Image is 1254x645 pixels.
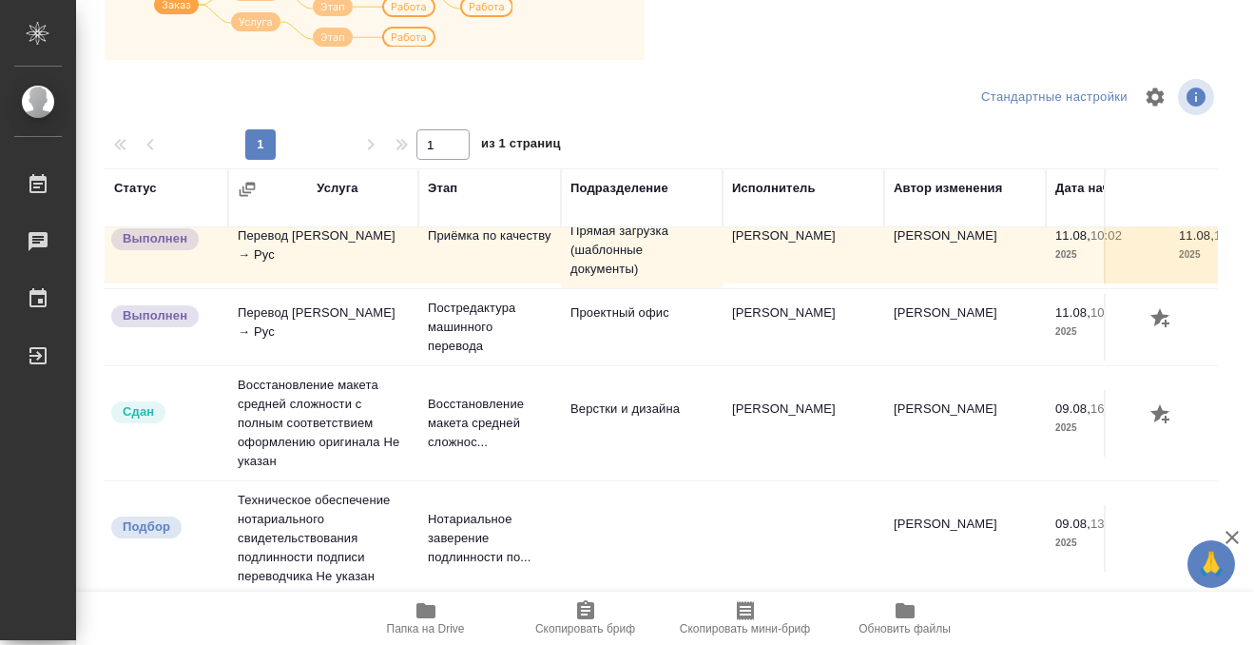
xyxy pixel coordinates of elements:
[1055,419,1160,438] p: 2025
[1055,517,1090,531] p: 09.08,
[1132,74,1178,120] span: Настроить таблицу
[859,622,951,635] span: Обновить файлы
[561,390,723,457] td: Верстки и дизайна
[123,229,187,248] p: Выполнен
[1090,305,1122,320] p: 10:02
[428,510,551,567] p: Нотариальное заверение подлинности по...
[723,294,884,361] td: [PERSON_NAME]
[228,294,418,361] td: Перевод [PERSON_NAME] → Рус
[346,592,506,645] button: Папка на Drive
[1055,228,1090,243] p: 11.08,
[317,179,357,198] div: Услуга
[1195,544,1227,584] span: 🙏
[1178,79,1218,115] span: Посмотреть информацию
[884,294,1046,361] td: [PERSON_NAME]
[570,179,668,198] div: Подразделение
[428,179,457,198] div: Этап
[123,402,154,421] p: Сдан
[894,179,1002,198] div: Автор изменения
[238,180,257,199] button: Сгруппировать
[1055,401,1090,416] p: 09.08,
[1090,517,1122,531] p: 13:42
[666,592,825,645] button: Скопировать мини-бриф
[976,83,1132,112] div: split button
[1055,179,1131,198] div: Дата начала
[825,592,985,645] button: Обновить файлы
[884,505,1046,572] td: [PERSON_NAME]
[1146,400,1178,432] button: Добавить оценку
[1055,322,1160,342] p: 2025
[114,179,157,198] div: Статус
[732,179,816,198] div: Исполнитель
[387,622,465,635] span: Папка на Drive
[1055,305,1090,320] p: 11.08,
[884,217,1046,283] td: [PERSON_NAME]
[428,299,551,356] p: Постредактура машинного перевода
[428,226,551,245] p: Приёмка по качеству
[723,217,884,283] td: [PERSON_NAME]
[481,132,561,160] span: из 1 страниц
[1055,245,1160,264] p: 2025
[123,518,170,537] p: Подбор
[1090,228,1122,243] p: 10:02
[884,390,1046,457] td: [PERSON_NAME]
[228,217,418,283] td: Перевод [PERSON_NAME] → Рус
[228,481,418,596] td: Техническое обеспечение нотариального свидетельствования подлинности подписи переводчика Не указан
[561,212,723,288] td: Прямая загрузка (шаблонные документы)
[680,622,810,635] span: Скопировать мини-бриф
[228,366,418,480] td: Восстановление макета средней сложности с полным соответствием оформлению оригинала Не указан
[1055,534,1160,553] p: 2025
[1146,303,1178,336] button: Добавить оценку
[123,306,187,325] p: Выполнен
[561,294,723,361] td: Проектный офис
[535,622,635,635] span: Скопировать бриф
[428,395,551,452] p: Восстановление макета средней сложнос...
[1090,401,1122,416] p: 16:50
[1187,540,1235,588] button: 🙏
[506,592,666,645] button: Скопировать бриф
[723,390,884,457] td: [PERSON_NAME]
